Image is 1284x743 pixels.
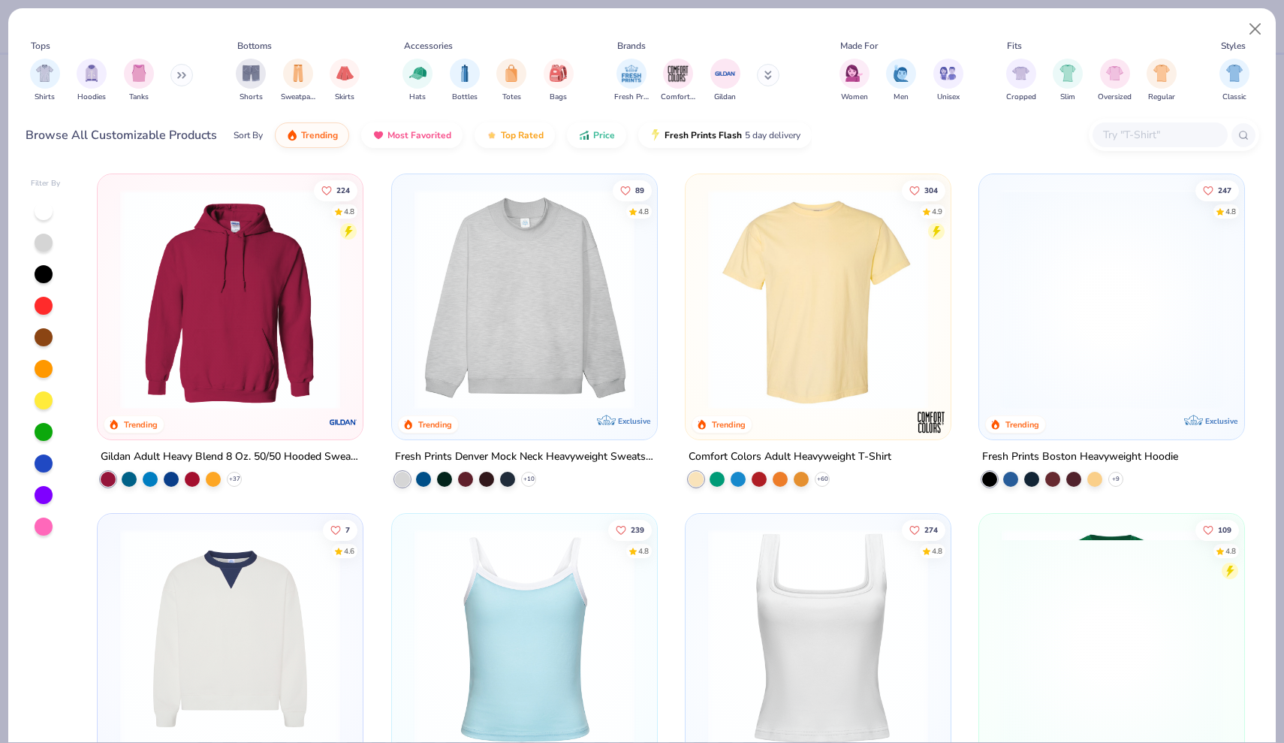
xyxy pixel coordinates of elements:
[345,527,350,534] span: 7
[924,186,938,194] span: 304
[620,62,643,85] img: Fresh Prints Image
[665,129,742,141] span: Fresh Prints Flash
[1226,65,1243,82] img: Classic Image
[236,59,266,103] button: filter button
[689,448,891,467] div: Comfort Colors Adult Heavyweight T-Shirt
[932,206,942,217] div: 4.9
[503,65,520,82] img: Totes Image
[30,59,60,103] button: filter button
[1098,59,1132,103] div: filter for Oversized
[1098,92,1132,103] span: Oversized
[550,65,566,82] img: Bags Image
[933,59,963,103] button: filter button
[544,59,574,103] div: filter for Bags
[567,122,626,148] button: Price
[1218,186,1231,194] span: 247
[450,59,480,103] div: filter for Bottles
[36,65,53,82] img: Shirts Image
[502,92,521,103] span: Totes
[1195,180,1239,201] button: Like
[281,92,315,103] span: Sweatpants
[840,39,878,53] div: Made For
[1106,65,1123,82] img: Oversized Image
[701,189,936,409] img: 029b8af0-80e6-406f-9fdc-fdf898547912
[336,65,354,82] img: Skirts Image
[1098,59,1132,103] button: filter button
[637,546,648,557] div: 4.8
[229,475,240,484] span: + 37
[1006,59,1036,103] button: filter button
[457,65,473,82] img: Bottles Image
[486,129,498,141] img: TopRated.gif
[336,186,350,194] span: 224
[939,65,957,82] img: Unisex Image
[630,527,644,534] span: 239
[614,59,649,103] button: filter button
[1219,59,1249,103] div: filter for Classic
[916,407,946,437] img: Comfort Colors logo
[710,59,740,103] button: filter button
[35,92,55,103] span: Shirts
[637,206,648,217] div: 4.8
[330,59,360,103] div: filter for Skirts
[450,59,480,103] button: filter button
[301,129,338,141] span: Trending
[638,122,812,148] button: Fresh Prints Flash5 day delivery
[452,92,478,103] span: Bottles
[1221,39,1246,53] div: Styles
[642,189,877,409] img: a90f7c54-8796-4cb2-9d6e-4e9644cfe0fe
[612,180,651,201] button: Like
[714,92,736,103] span: Gildan
[1225,206,1236,217] div: 4.8
[839,59,870,103] button: filter button
[661,92,695,103] span: Comfort Colors
[745,127,800,144] span: 5 day delivery
[1007,39,1022,53] div: Fits
[30,59,60,103] div: filter for Shirts
[344,206,354,217] div: 4.8
[243,65,260,82] img: Shorts Image
[344,546,354,557] div: 4.6
[236,59,266,103] div: filter for Shorts
[618,416,650,426] span: Exclusive
[395,448,654,467] div: Fresh Prints Denver Mock Neck Heavyweight Sweatshirt
[77,92,106,103] span: Hoodies
[886,59,916,103] div: filter for Men
[614,59,649,103] div: filter for Fresh Prints
[409,92,426,103] span: Hats
[402,59,433,103] div: filter for Hats
[710,59,740,103] div: filter for Gildan
[839,59,870,103] div: filter for Women
[1241,15,1270,44] button: Close
[83,65,100,82] img: Hoodies Image
[933,59,963,103] div: filter for Unisex
[129,92,149,103] span: Tanks
[667,62,689,85] img: Comfort Colors Image
[329,407,359,437] img: Gildan logo
[31,178,61,189] div: Filter By
[286,129,298,141] img: trending.gif
[240,92,263,103] span: Shorts
[1147,59,1177,103] button: filter button
[314,180,357,201] button: Like
[661,59,695,103] div: filter for Comfort Colors
[593,129,615,141] span: Price
[372,129,384,141] img: most_fav.gif
[982,448,1178,467] div: Fresh Prints Boston Heavyweight Hoodie
[1205,416,1237,426] span: Exclusive
[1053,59,1083,103] div: filter for Slim
[387,129,451,141] span: Most Favorited
[131,65,147,82] img: Tanks Image
[404,39,453,53] div: Accessories
[1222,92,1246,103] span: Classic
[1195,520,1239,541] button: Like
[113,189,348,409] img: 01756b78-01f6-4cc6-8d8a-3c30c1a0c8ac
[841,92,868,103] span: Women
[26,126,217,144] div: Browse All Customizable Products
[330,59,360,103] button: filter button
[31,39,50,53] div: Tops
[361,122,463,148] button: Most Favorited
[1153,65,1171,82] img: Regular Image
[335,92,354,103] span: Skirts
[124,59,154,103] button: filter button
